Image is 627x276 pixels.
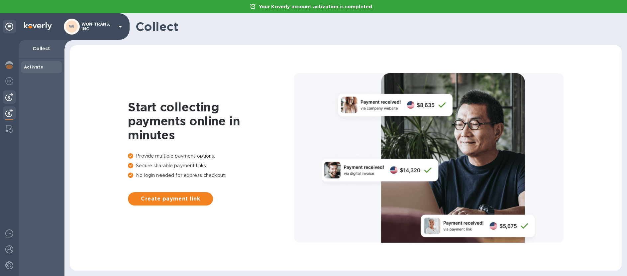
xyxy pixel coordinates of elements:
[3,20,16,33] div: Unpin categories
[128,192,213,206] button: Create payment link
[5,77,13,85] img: Foreign exchange
[69,24,75,29] b: WI
[24,65,43,69] b: Activate
[24,45,59,52] p: Collect
[81,22,115,31] p: WON TRANS, INC
[24,22,52,30] img: Logo
[128,172,294,179] p: No login needed for express checkout.
[133,195,208,203] span: Create payment link
[128,162,294,169] p: Secure sharable payment links.
[128,153,294,160] p: Provide multiple payment options.
[256,3,377,10] p: Your Koverly account activation is completed.
[136,20,616,34] h1: Collect
[128,100,294,142] h1: Start collecting payments online in minutes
